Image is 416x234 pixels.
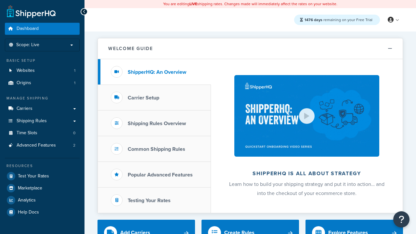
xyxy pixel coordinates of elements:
[229,180,384,197] span: Learn how to build your shipping strategy and put it into action… and into the checkout of your e...
[98,38,403,59] button: Welcome Guide
[5,139,80,151] a: Advanced Features2
[17,106,32,111] span: Carriers
[5,182,80,194] a: Marketplace
[18,198,36,203] span: Analytics
[16,42,39,48] span: Scope: Live
[108,46,153,51] h2: Welcome Guide
[5,139,80,151] li: Advanced Features
[128,146,185,152] h3: Common Shipping Rules
[73,130,75,136] span: 0
[17,143,56,148] span: Advanced Features
[5,23,80,35] a: Dashboard
[5,127,80,139] li: Time Slots
[305,17,372,23] span: remaining on your Free Trial
[5,170,80,182] a: Test Your Rates
[189,1,197,7] b: LIVE
[5,58,80,63] div: Basic Setup
[17,118,47,124] span: Shipping Rules
[128,95,159,101] h3: Carrier Setup
[17,26,39,32] span: Dashboard
[73,143,75,148] span: 2
[5,96,80,101] div: Manage Shipping
[5,77,80,89] a: Origins1
[234,75,379,157] img: ShipperHQ is all about strategy
[5,194,80,206] a: Analytics
[128,69,186,75] h3: ShipperHQ: An Overview
[17,68,35,73] span: Websites
[5,77,80,89] li: Origins
[74,80,75,86] span: 1
[5,206,80,218] a: Help Docs
[393,211,409,227] button: Open Resource Center
[18,174,49,179] span: Test Your Rates
[17,130,37,136] span: Time Slots
[74,68,75,73] span: 1
[228,171,385,176] h2: ShipperHQ is all about strategy
[5,115,80,127] a: Shipping Rules
[18,186,42,191] span: Marketplace
[128,121,186,126] h3: Shipping Rules Overview
[5,65,80,77] li: Websites
[5,65,80,77] a: Websites1
[128,172,193,178] h3: Popular Advanced Features
[305,17,322,23] strong: 1476 days
[17,80,31,86] span: Origins
[5,103,80,115] a: Carriers
[5,163,80,169] div: Resources
[5,127,80,139] a: Time Slots0
[128,198,171,203] h3: Testing Your Rates
[18,210,39,215] span: Help Docs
